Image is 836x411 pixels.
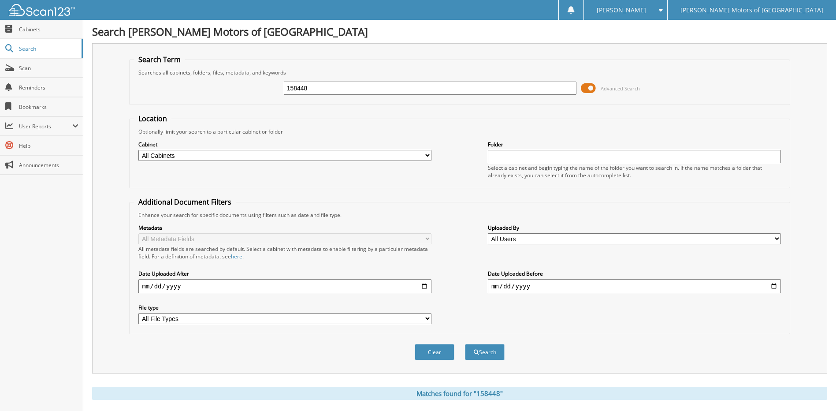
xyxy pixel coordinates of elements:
legend: Location [134,114,171,123]
span: Cabinets [19,26,78,33]
span: Announcements [19,161,78,169]
div: Enhance your search for specific documents using filters such as date and file type. [134,211,785,219]
input: start [138,279,431,293]
span: [PERSON_NAME] [597,7,646,13]
img: scan123-logo-white.svg [9,4,75,16]
div: Searches all cabinets, folders, files, metadata, and keywords [134,69,785,76]
label: Folder [488,141,781,148]
button: Search [465,344,505,360]
label: File type [138,304,431,311]
span: Help [19,142,78,149]
label: Cabinet [138,141,431,148]
span: [PERSON_NAME] Motors of [GEOGRAPHIC_DATA] [680,7,823,13]
legend: Additional Document Filters [134,197,236,207]
label: Metadata [138,224,431,232]
h1: Search [PERSON_NAME] Motors of [GEOGRAPHIC_DATA] [92,24,827,39]
span: Search [19,45,77,52]
label: Date Uploaded After [138,270,431,277]
span: Bookmarks [19,103,78,111]
input: end [488,279,781,293]
span: Scan [19,64,78,72]
label: Uploaded By [488,224,781,232]
legend: Search Term [134,55,185,64]
button: Clear [415,344,454,360]
a: here [231,253,242,260]
label: Date Uploaded Before [488,270,781,277]
div: Matches found for "158448" [92,387,827,400]
span: Reminders [19,84,78,91]
div: Optionally limit your search to a particular cabinet or folder [134,128,785,135]
div: All metadata fields are searched by default. Select a cabinet with metadata to enable filtering b... [138,245,431,260]
span: User Reports [19,123,72,130]
div: Select a cabinet and begin typing the name of the folder you want to search in. If the name match... [488,164,781,179]
span: Advanced Search [601,85,640,92]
